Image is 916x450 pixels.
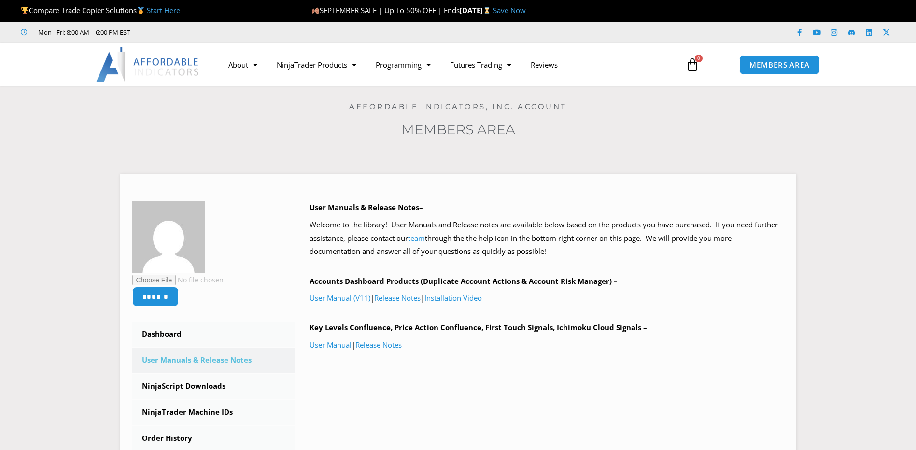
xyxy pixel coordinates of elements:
a: User Manuals & Release Notes [132,348,296,373]
a: Release Notes [374,293,421,303]
a: Dashboard [132,322,296,347]
img: 84adfa5f22bfd24465d130157fdb390bdb77ef40d44dd4234900401a6a33fd26 [132,201,205,273]
img: 🥇 [137,7,144,14]
a: NinjaTrader Products [267,54,366,76]
a: User Manual [310,340,352,350]
p: Welcome to the library! User Manuals and Release notes are available below based on the products ... [310,218,784,259]
nav: Menu [219,54,675,76]
a: Affordable Indicators, Inc. Account [349,102,567,111]
b: User Manuals & Release Notes– [310,202,423,212]
a: Programming [366,54,440,76]
a: Futures Trading [440,54,521,76]
b: Key Levels Confluence, Price Action Confluence, First Touch Signals, Ichimoku Cloud Signals – [310,323,647,332]
a: MEMBERS AREA [739,55,820,75]
a: Installation Video [424,293,482,303]
strong: [DATE] [460,5,493,15]
a: User Manual (V11) [310,293,370,303]
a: Start Here [147,5,180,15]
a: Save Now [493,5,526,15]
span: SEPTEMBER SALE | Up To 50% OFF | Ends [311,5,460,15]
a: NinjaTrader Machine IDs [132,400,296,425]
a: Members Area [401,121,515,138]
img: 🏆 [21,7,28,14]
a: team [408,233,425,243]
p: | [310,338,784,352]
img: 🍂 [312,7,319,14]
img: ⌛ [483,7,491,14]
a: Reviews [521,54,567,76]
a: About [219,54,267,76]
span: 0 [695,55,703,62]
a: 0 [671,51,714,79]
a: NinjaScript Downloads [132,374,296,399]
span: Compare Trade Copier Solutions [21,5,180,15]
iframe: Customer reviews powered by Trustpilot [143,28,288,37]
span: Mon - Fri: 8:00 AM – 6:00 PM EST [36,27,130,38]
a: Release Notes [355,340,402,350]
img: LogoAI | Affordable Indicators – NinjaTrader [96,47,200,82]
span: MEMBERS AREA [749,61,810,69]
p: | | [310,292,784,305]
b: Accounts Dashboard Products (Duplicate Account Actions & Account Risk Manager) – [310,276,618,286]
